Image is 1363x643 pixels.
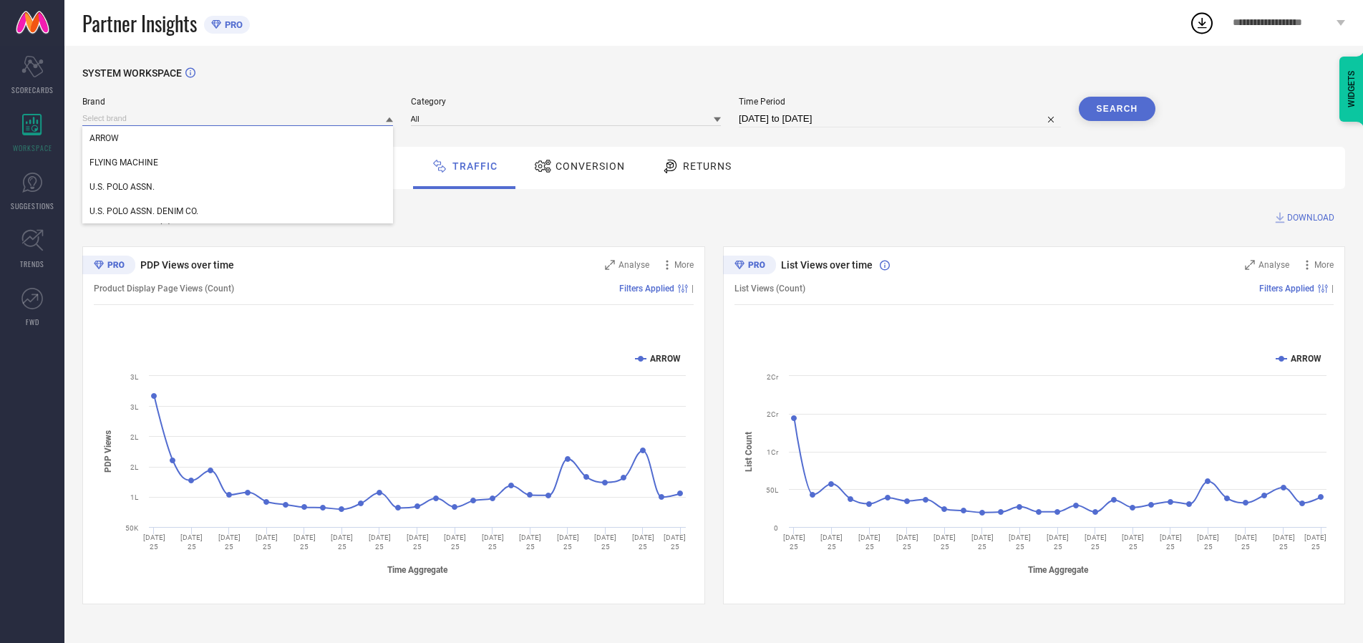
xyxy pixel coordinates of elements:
[82,67,182,79] span: SYSTEM WORKSPACE
[482,533,504,551] text: [DATE] 25
[89,133,119,143] span: ARROW
[820,533,843,551] text: [DATE] 25
[619,284,674,294] span: Filters Applied
[180,533,203,551] text: [DATE] 25
[1122,533,1144,551] text: [DATE] 25
[82,150,393,175] div: FLYING MACHINE
[1272,533,1294,551] text: [DATE] 25
[767,448,779,456] text: 1Cr
[1084,533,1106,551] text: [DATE] 25
[444,533,466,551] text: [DATE] 25
[369,533,391,551] text: [DATE] 25
[971,533,993,551] text: [DATE] 25
[556,160,625,172] span: Conversion
[82,111,393,126] input: Select brand
[1314,260,1334,270] span: More
[94,284,234,294] span: Product Display Page Views (Count)
[89,158,158,168] span: FLYING MACHINE
[82,9,197,38] span: Partner Insights
[674,260,694,270] span: More
[933,533,956,551] text: [DATE] 25
[407,533,429,551] text: [DATE] 25
[782,533,805,551] text: [DATE] 25
[89,206,198,216] span: U.S. POLO ASSN. DENIM CO.
[130,493,139,501] text: 1L
[387,565,448,575] tspan: Time Aggregate
[82,175,393,199] div: U.S. POLO ASSN.
[605,260,615,270] svg: Zoom
[20,258,44,269] span: TRENDS
[1287,211,1334,225] span: DOWNLOAD
[294,533,316,551] text: [DATE] 25
[519,533,541,551] text: [DATE] 25
[1189,10,1215,36] div: Open download list
[734,284,805,294] span: List Views (Count)
[82,126,393,150] div: ARROW
[89,182,155,192] span: U.S. POLO ASSN.
[26,316,39,327] span: FWD
[1258,260,1289,270] span: Analyse
[221,19,243,30] span: PRO
[11,84,54,95] span: SCORECARDS
[130,403,139,411] text: 3L
[331,533,353,551] text: [DATE] 25
[125,524,139,532] text: 50K
[1259,284,1314,294] span: Filters Applied
[1234,533,1256,551] text: [DATE] 25
[1009,533,1031,551] text: [DATE] 25
[896,533,918,551] text: [DATE] 25
[739,110,1061,127] input: Select time period
[1304,533,1326,551] text: [DATE] 25
[650,354,681,364] text: ARROW
[13,142,52,153] span: WORKSPACE
[11,200,54,211] span: SUGGESTIONS
[411,97,722,107] span: Category
[1079,97,1156,121] button: Search
[744,431,754,471] tspan: List Count
[781,259,873,271] span: List Views over time
[1245,260,1255,270] svg: Zoom
[1291,354,1321,364] text: ARROW
[1027,565,1088,575] tspan: Time Aggregate
[143,533,165,551] text: [DATE] 25
[218,533,241,551] text: [DATE] 25
[1159,533,1181,551] text: [DATE] 25
[619,260,649,270] span: Analyse
[664,533,686,551] text: [DATE] 25
[1332,284,1334,294] span: |
[130,433,139,441] text: 2L
[692,284,694,294] span: |
[1197,533,1219,551] text: [DATE] 25
[452,160,498,172] span: Traffic
[103,430,113,473] tspan: PDP Views
[632,533,654,551] text: [DATE] 25
[140,259,234,271] span: PDP Views over time
[82,97,393,107] span: Brand
[767,373,779,381] text: 2Cr
[256,533,278,551] text: [DATE] 25
[774,524,778,532] text: 0
[594,533,616,551] text: [DATE] 25
[82,256,135,277] div: Premium
[858,533,881,551] text: [DATE] 25
[130,463,139,471] text: 2L
[557,533,579,551] text: [DATE] 25
[723,256,776,277] div: Premium
[766,486,779,494] text: 50L
[767,410,779,418] text: 2Cr
[739,97,1061,107] span: Time Period
[683,160,732,172] span: Returns
[130,373,139,381] text: 3L
[82,199,393,223] div: U.S. POLO ASSN. DENIM CO.
[1047,533,1069,551] text: [DATE] 25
